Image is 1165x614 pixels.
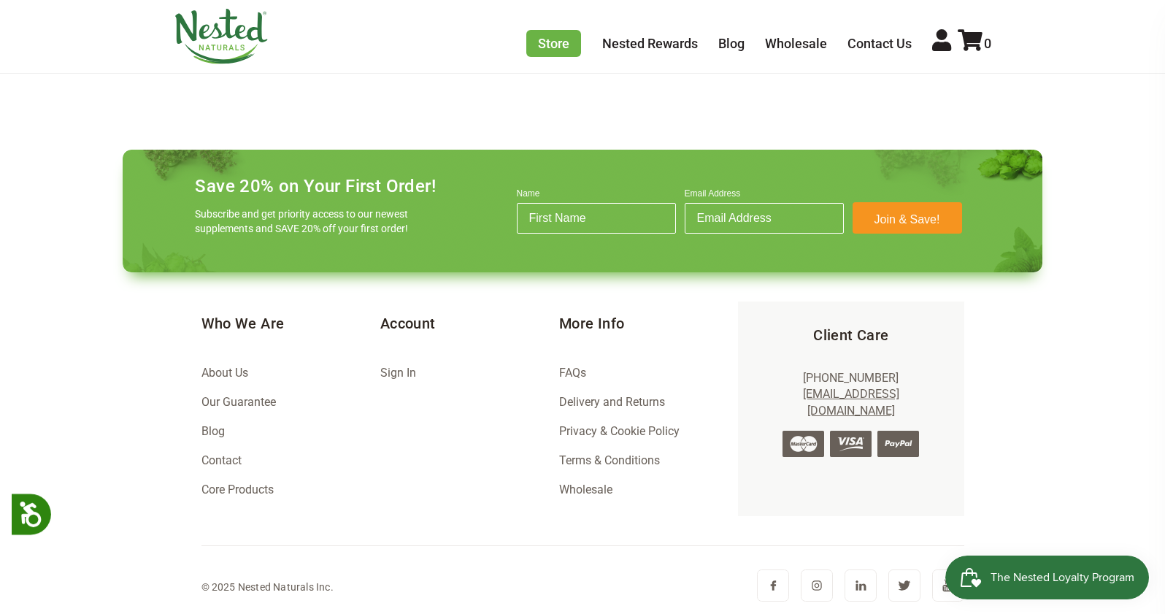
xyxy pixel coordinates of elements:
[195,176,436,196] h4: Save 20% on Your First Order!
[685,188,844,203] label: Email Address
[201,395,276,409] a: Our Guarantee
[559,395,665,409] a: Delivery and Returns
[201,366,248,380] a: About Us
[559,453,660,467] a: Terms & Conditions
[201,578,334,596] div: © 2025 Nested Naturals Inc.
[201,483,274,496] a: Core Products
[201,424,225,438] a: Blog
[195,207,414,236] p: Subscribe and get priority access to our newest supplements and SAVE 20% off your first order!
[517,203,676,234] input: First Name
[559,313,738,334] h5: More Info
[559,483,612,496] a: Wholesale
[685,203,844,234] input: Email Address
[803,371,899,385] a: [PHONE_NUMBER]
[526,30,581,57] a: Store
[201,453,242,467] a: Contact
[517,188,676,203] label: Name
[174,9,269,64] img: Nested Naturals
[380,366,416,380] a: Sign In
[853,202,962,234] button: Join & Save!
[765,36,827,51] a: Wholesale
[380,313,559,334] h5: Account
[559,366,586,380] a: FAQs
[783,431,919,457] img: credit-cards.png
[602,36,698,51] a: Nested Rewards
[984,36,991,51] span: 0
[559,424,680,438] a: Privacy & Cookie Policy
[803,387,899,417] a: [EMAIL_ADDRESS][DOMAIN_NAME]
[718,36,745,51] a: Blog
[201,313,380,334] h5: Who We Are
[958,36,991,51] a: 0
[847,36,912,51] a: Contact Us
[945,556,1150,599] iframe: Button to open loyalty program pop-up
[761,325,940,345] h5: Client Care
